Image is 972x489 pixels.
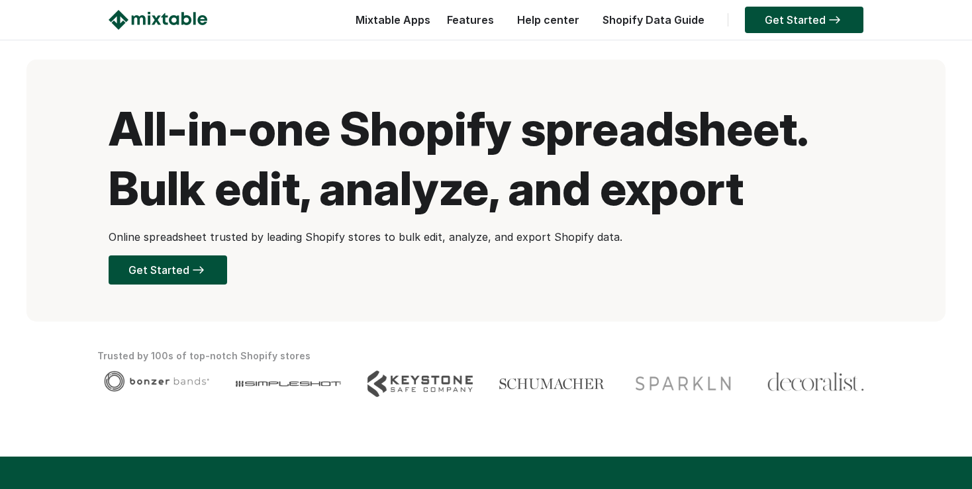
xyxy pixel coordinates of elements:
img: Client logo [236,371,341,397]
a: Help center [510,13,586,26]
img: Mixtable logo [109,10,207,30]
img: arrow-right.svg [826,16,844,24]
a: Features [440,13,501,26]
div: Trusted by 100s of top-notch Shopify stores [97,348,875,364]
p: Online spreadsheet trusted by leading Shopify stores to bulk edit, analyze, and export Shopify data. [109,229,863,245]
img: Client logo [499,371,605,397]
h1: All-in-one Shopify spreadsheet. Bulk edit, analyze, and export [109,99,863,218]
img: arrow-right.svg [189,266,207,274]
a: Get Started [109,255,227,285]
a: Get Started [745,7,863,33]
img: Client logo [767,371,865,394]
div: Mixtable Apps [349,10,430,36]
a: Shopify Data Guide [596,13,711,26]
img: Client logo [367,371,473,397]
img: Client logo [631,371,736,397]
img: Client logo [104,371,209,392]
